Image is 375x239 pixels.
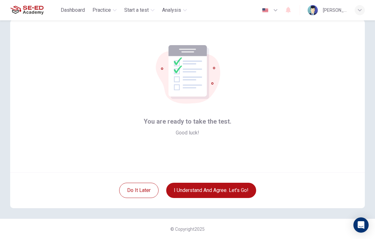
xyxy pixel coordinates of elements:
img: SE-ED Academy logo [10,4,44,17]
img: en [261,8,269,13]
img: Profile picture [308,5,318,15]
span: Dashboard [61,6,85,14]
span: Start a test [124,6,149,14]
span: Practice [92,6,111,14]
span: You are ready to take the test. [144,116,231,126]
button: Analysis [160,4,189,16]
div: Open Intercom Messenger [353,217,369,233]
button: Practice [90,4,119,16]
button: I understand and agree. Let’s go! [166,183,256,198]
a: SE-ED Academy logo [10,4,58,17]
span: Good luck! [176,129,199,137]
button: Do it later [119,183,159,198]
span: © Copyright 2025 [170,227,205,232]
div: [PERSON_NAME] [323,6,347,14]
span: Analysis [162,6,181,14]
button: Start a test [122,4,157,16]
button: Dashboard [58,4,87,16]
